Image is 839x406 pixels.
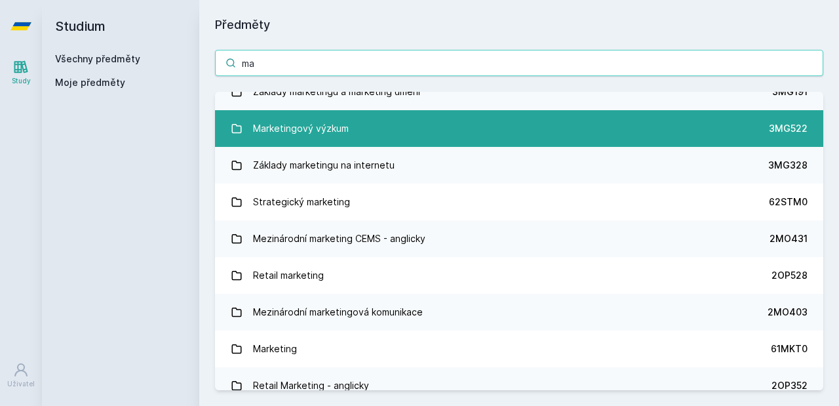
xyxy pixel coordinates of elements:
div: Retail Marketing - anglicky [253,373,369,399]
a: Retail marketing 2OP528 [215,257,823,294]
div: 3MG328 [768,159,808,172]
div: 2OP352 [771,379,808,392]
div: Základy marketingu na internetu [253,152,395,178]
div: Strategický marketing [253,189,350,215]
a: Strategický marketing 62STM0 [215,184,823,220]
a: Mezinárodní marketing CEMS - anglicky 2MO431 [215,220,823,257]
div: Uživatel [7,379,35,389]
a: Uživatel [3,355,39,396]
div: Retail marketing [253,262,324,289]
div: 62STM0 [769,195,808,209]
a: Mezinárodní marketingová komunikace 2MO403 [215,294,823,331]
div: 2OP528 [771,269,808,282]
div: Study [12,76,31,86]
a: Study [3,52,39,92]
a: Základy marketingu a marketing umění 3MG191 [215,73,823,110]
div: Marketingový výzkum [253,115,349,142]
div: Mezinárodní marketing CEMS - anglicky [253,226,425,252]
input: Název nebo ident předmětu… [215,50,823,76]
span: Moje předměty [55,76,125,89]
div: 2MO431 [770,232,808,245]
div: 3MG522 [769,122,808,135]
a: Marketing 61MKT0 [215,331,823,367]
div: 61MKT0 [771,342,808,355]
a: Základy marketingu na internetu 3MG328 [215,147,823,184]
div: Základy marketingu a marketing umění [253,79,420,105]
h1: Předměty [215,16,823,34]
div: 3MG191 [772,85,808,98]
div: Mezinárodní marketingová komunikace [253,299,423,325]
a: Retail Marketing - anglicky 2OP352 [215,367,823,404]
div: Marketing [253,336,297,362]
a: Všechny předměty [55,53,140,64]
a: Marketingový výzkum 3MG522 [215,110,823,147]
div: 2MO403 [768,306,808,319]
